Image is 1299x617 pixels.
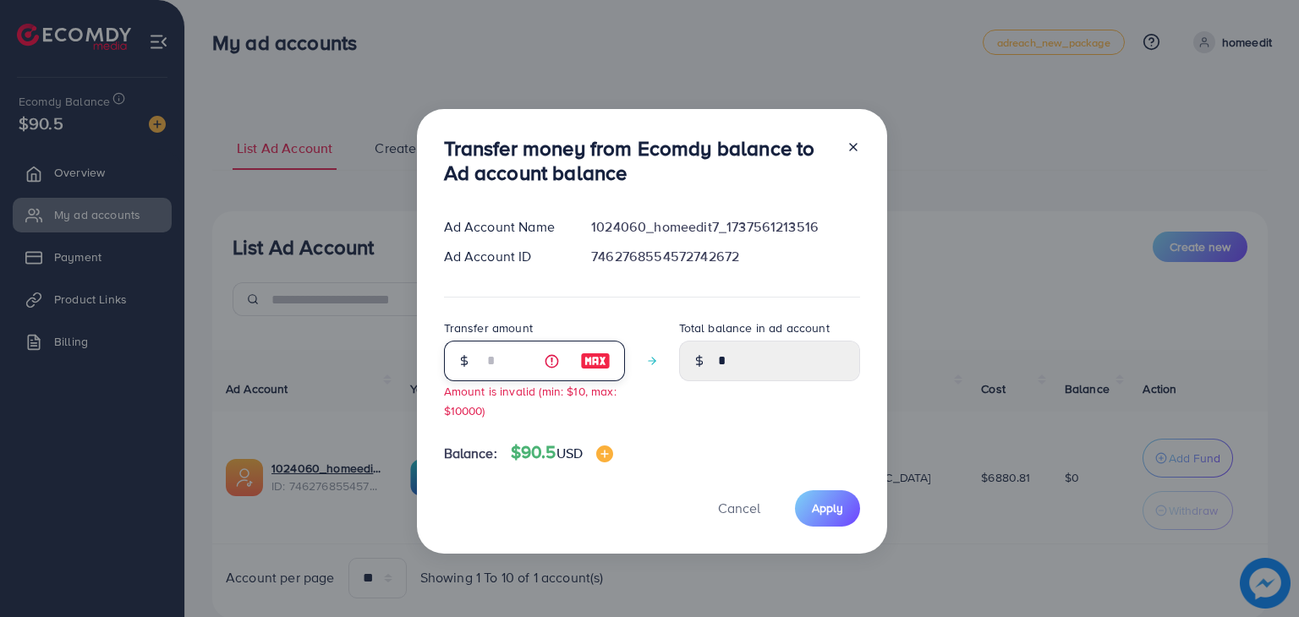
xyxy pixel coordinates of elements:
div: 1024060_homeedit7_1737561213516 [578,217,873,237]
div: Ad Account ID [430,247,578,266]
img: image [580,351,611,371]
label: Transfer amount [444,319,533,336]
img: image [596,445,613,462]
h4: $90.5 [511,442,613,463]
label: Total balance in ad account [679,319,830,336]
button: Apply [795,490,860,527]
h3: Transfer money from Ecomdy balance to Ad account balance [444,136,833,185]
span: Cancel [718,499,760,517]
small: Amount is invalid (min: $10, max: $10000) [444,383,617,418]
div: 7462768554572742672 [578,247,873,266]
span: Apply [812,500,843,516]
div: Ad Account Name [430,217,578,237]
span: Balance: [444,444,497,463]
button: Cancel [697,490,781,527]
span: USD [556,444,583,462]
